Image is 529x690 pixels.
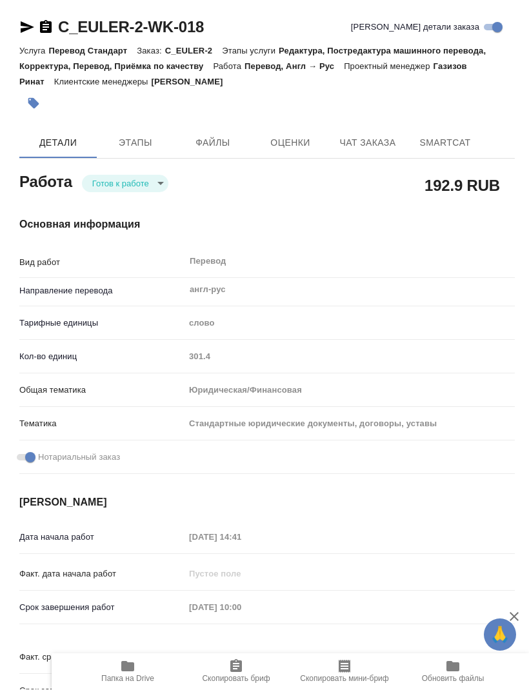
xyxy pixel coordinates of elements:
span: 🙏 [489,622,511,649]
p: Заказ: [137,46,165,56]
span: Скопировать мини-бриф [300,675,388,684]
h4: [PERSON_NAME] [19,495,515,511]
p: Тарифные единицы [19,317,185,330]
span: Файлы [182,135,244,152]
p: Услуга [19,46,48,56]
p: Общая тематика [19,384,185,397]
span: Папка на Drive [101,675,154,684]
span: Обновить файлы [422,675,484,684]
h4: Основная информация [19,217,515,233]
a: C_EULER-2-WK-018 [58,19,204,36]
p: Факт. срок заверш. работ [19,651,185,664]
span: [PERSON_NAME] детали заказа [351,21,479,34]
p: Перевод, Англ → Рус [245,62,344,72]
button: Обновить файлы [399,654,507,690]
div: слово [185,313,515,335]
span: Чат заказа [337,135,399,152]
div: Юридическая/Финансовая [185,380,515,402]
button: Скопировать ссылку для ЯМессенджера [19,20,35,35]
button: Скопировать мини-бриф [290,654,399,690]
p: Этапы услуги [222,46,279,56]
span: Скопировать бриф [202,675,270,684]
input: Пустое поле [185,648,297,667]
button: 🙏 [484,619,516,651]
div: Готов к работе [82,175,168,193]
span: Нотариальный заказ [38,451,120,464]
p: Факт. дата начала работ [19,568,185,581]
p: Клиентские менеджеры [54,77,152,87]
p: Работа [213,62,245,72]
p: Вид работ [19,257,185,270]
p: C_EULER-2 [165,46,223,56]
p: Проектный менеджер [344,62,433,72]
button: Скопировать бриф [182,654,290,690]
p: Направление перевода [19,285,185,298]
p: Дата начала работ [19,531,185,544]
button: Добавить тэг [19,90,48,118]
button: Скопировать ссылку [38,20,54,35]
h2: 192.9 RUB [424,175,500,197]
h2: Работа [19,170,72,193]
span: Оценки [259,135,321,152]
p: Перевод Стандарт [48,46,137,56]
input: Пустое поле [185,528,297,547]
input: Пустое поле [185,598,297,617]
div: Стандартные юридические документы, договоры, уставы [185,413,515,435]
input: Пустое поле [185,565,297,584]
p: [PERSON_NAME] [152,77,233,87]
p: Кол-во единиц [19,351,185,364]
span: Этапы [105,135,166,152]
button: Папка на Drive [74,654,182,690]
p: Тематика [19,418,185,431]
button: Готов к работе [88,179,153,190]
span: SmartCat [414,135,476,152]
p: Срок завершения работ [19,602,185,615]
span: Детали [27,135,89,152]
input: Пустое поле [185,348,515,366]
